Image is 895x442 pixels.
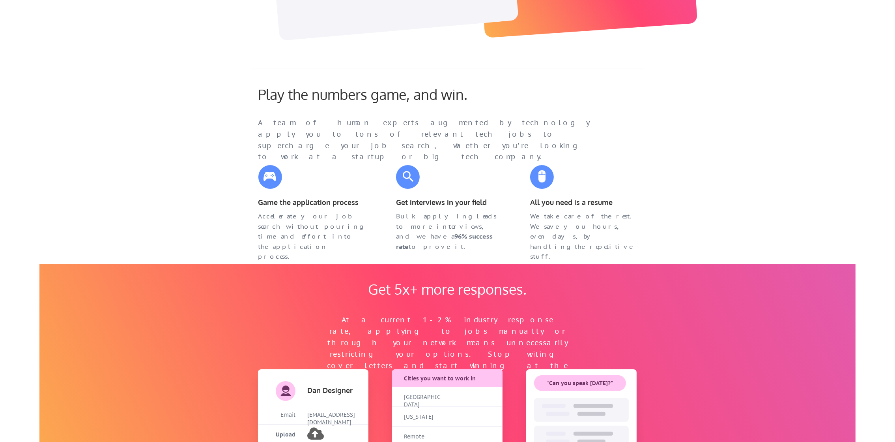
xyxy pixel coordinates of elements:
div: "Can you speak [DATE]?" [534,380,626,387]
div: Bulk applying leads to more interviews, and we have a to prove it. [396,211,503,252]
div: Upload [258,431,295,439]
div: Play the numbers game, and win. [258,86,503,103]
div: All you need is a resume [530,197,637,208]
div: Game the application process [258,197,365,208]
div: [GEOGRAPHIC_DATA] [404,393,443,409]
div: [EMAIL_ADDRESS][DOMAIN_NAME] [307,411,361,427]
div: Cities you want to work in [404,375,492,383]
div: [US_STATE] [404,413,443,421]
div: Get 5x+ more responses. [361,280,534,297]
strong: 96% success rate [396,232,494,250]
div: Accelerate your job search without pouring time and effort into the application process. [258,211,365,262]
div: Get interviews in your field [396,197,503,208]
div: We take care of the rest. We save you hours, even days, by handling the repetitive stuff. [530,211,637,262]
div: Dan Designer [307,387,359,394]
div: Email [258,411,295,419]
div: A team of human experts augmented by technology apply you to tons of relevant tech jobs to superc... [258,117,605,163]
div: Remote [404,433,443,441]
div: At a current 1-2% industry response rate, applying to jobs manually or through your network means... [325,314,570,383]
